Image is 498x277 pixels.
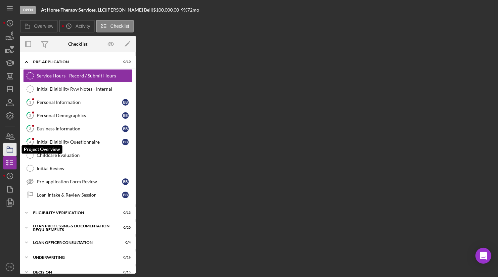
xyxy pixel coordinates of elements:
[23,175,132,188] a: Pre-application Form ReviewBB
[59,20,94,32] button: Activity
[122,178,129,185] div: B B
[33,211,114,215] div: Eligibility Verification
[122,112,129,119] div: B B
[122,139,129,145] div: B B
[37,192,122,198] div: Loan Intake & Review Session
[37,126,122,131] div: Business Information
[41,7,105,13] b: At Home Therapy Services, LLC
[187,7,199,13] div: 72 mo
[23,69,132,82] a: Service Hours - Record / Submit Hours
[119,241,131,245] div: 0 / 4
[37,166,132,171] div: Initial Review
[37,153,132,158] div: Childcare Evaluation
[119,270,131,274] div: 0 / 15
[23,109,132,122] a: 2Personal DemographicsBB
[37,139,122,145] div: Initial Eligibility Questionnaire
[122,192,129,198] div: B B
[29,100,31,104] tspan: 1
[119,255,131,259] div: 0 / 16
[37,179,122,184] div: Pre-application Form Review
[111,23,129,29] label: Checklist
[20,20,58,32] button: Overview
[122,99,129,106] div: B B
[106,7,153,13] div: [PERSON_NAME] Bell |
[23,162,132,175] a: Initial Review
[37,113,122,118] div: Personal Demographics
[34,23,53,29] label: Overview
[33,241,114,245] div: Loan Officer Consultation
[23,135,132,149] a: 4Initial Eligibility QuestionnaireBB
[23,82,132,96] a: Initial Eligibility Rvw Notes - Internal
[119,226,131,230] div: 0 / 20
[119,60,131,64] div: 0 / 10
[29,126,31,131] tspan: 3
[37,86,132,92] div: Initial Eligibility Rvw Notes - Internal
[23,149,132,162] a: Childcare Evaluation
[33,60,114,64] div: Pre-Application
[3,260,17,274] button: TK
[23,122,132,135] a: 3Business InformationBB
[20,6,36,14] div: Open
[33,270,114,274] div: Decision
[75,23,90,29] label: Activity
[119,211,131,215] div: 0 / 13
[153,7,181,13] div: $100,000.00
[33,224,114,232] div: Loan Processing & Documentation Requirements
[68,41,87,47] div: Checklist
[37,73,132,78] div: Service Hours - Record / Submit Hours
[96,20,134,32] button: Checklist
[23,96,132,109] a: 1Personal InformationBB
[41,7,106,13] div: |
[8,265,12,269] text: TK
[181,7,187,13] div: 9 %
[23,188,132,202] a: Loan Intake & Review SessionBB
[37,100,122,105] div: Personal Information
[122,125,129,132] div: B B
[33,255,114,259] div: Underwriting
[475,248,491,264] div: Open Intercom Messenger
[29,140,31,144] tspan: 4
[29,113,31,117] tspan: 2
